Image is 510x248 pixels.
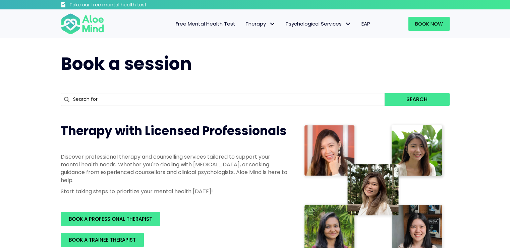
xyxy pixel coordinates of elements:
[69,2,182,8] h3: Take our free mental health test
[361,20,370,27] span: EAP
[286,20,351,27] span: Psychological Services
[61,51,192,76] span: Book a session
[356,17,375,31] a: EAP
[281,17,356,31] a: Psychological ServicesPsychological Services: submenu
[385,93,449,106] button: Search
[61,122,287,139] span: Therapy with Licensed Professionals
[171,17,240,31] a: Free Mental Health Test
[268,19,277,29] span: Therapy: submenu
[113,17,375,31] nav: Menu
[176,20,235,27] span: Free Mental Health Test
[61,188,289,195] p: Start taking steps to prioritize your mental health [DATE]!
[61,13,104,35] img: Aloe mind Logo
[61,233,144,247] a: BOOK A TRAINEE THERAPIST
[61,93,385,106] input: Search for...
[61,2,182,9] a: Take our free mental health test
[240,17,281,31] a: TherapyTherapy: submenu
[61,212,160,226] a: BOOK A PROFESSIONAL THERAPIST
[408,17,450,31] a: Book Now
[69,215,152,222] span: BOOK A PROFESSIONAL THERAPIST
[69,236,136,243] span: BOOK A TRAINEE THERAPIST
[343,19,353,29] span: Psychological Services: submenu
[245,20,276,27] span: Therapy
[415,20,443,27] span: Book Now
[61,153,289,184] p: Discover professional therapy and counselling services tailored to support your mental health nee...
